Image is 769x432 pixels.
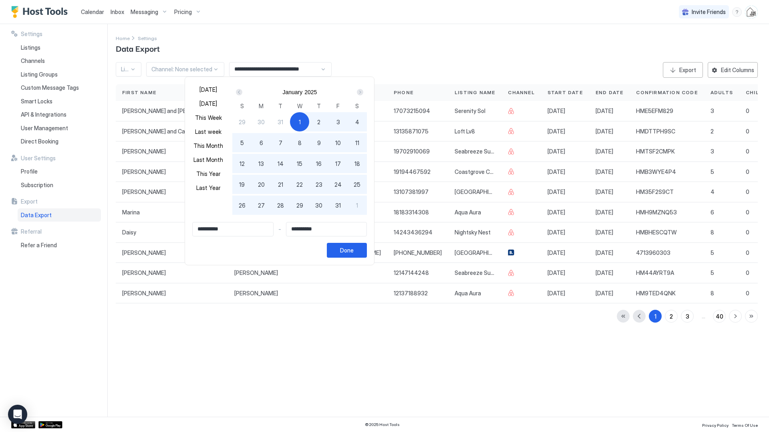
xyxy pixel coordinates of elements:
[232,154,252,173] button: 12
[192,84,224,95] button: [DATE]
[259,102,264,110] span: M
[282,89,302,95] button: January
[239,118,246,126] span: 29
[193,222,273,236] input: Input Field
[240,102,244,110] span: S
[192,98,224,109] button: [DATE]
[286,222,367,236] input: Input Field
[328,112,348,131] button: 3
[316,159,322,168] span: 16
[232,196,252,215] button: 26
[327,243,367,258] button: Done
[239,201,246,210] span: 26
[296,201,303,210] span: 29
[335,159,341,168] span: 17
[252,196,271,215] button: 27
[8,405,27,424] div: Open Intercom Messenger
[271,133,290,152] button: 7
[290,196,309,215] button: 29
[355,139,359,147] span: 11
[356,201,358,210] span: 1
[317,139,321,147] span: 9
[328,196,348,215] button: 31
[252,133,271,152] button: 6
[340,246,354,254] div: Done
[278,118,283,126] span: 31
[239,180,245,189] span: 19
[348,154,367,173] button: 18
[278,102,282,110] span: T
[299,118,301,126] span: 1
[260,139,263,147] span: 6
[335,139,341,147] span: 10
[309,175,328,194] button: 23
[309,112,328,131] button: 2
[278,180,283,189] span: 21
[328,154,348,173] button: 17
[192,154,224,165] button: Last Month
[192,126,224,137] button: Last week
[271,175,290,194] button: 21
[315,201,322,210] span: 30
[192,182,224,193] button: Last Year
[234,87,245,97] button: Prev
[297,159,302,168] span: 15
[278,159,284,168] span: 14
[354,87,365,97] button: Next
[348,175,367,194] button: 25
[240,139,244,147] span: 5
[258,201,265,210] span: 27
[232,175,252,194] button: 19
[271,112,290,131] button: 31
[296,180,303,189] span: 22
[348,133,367,152] button: 11
[355,118,359,126] span: 4
[232,133,252,152] button: 5
[240,159,245,168] span: 12
[304,89,317,95] button: 2025
[252,112,271,131] button: 30
[355,102,359,110] span: S
[252,175,271,194] button: 20
[279,139,282,147] span: 7
[309,196,328,215] button: 30
[290,112,309,131] button: 1
[317,118,320,126] span: 2
[297,102,302,110] span: W
[335,201,341,210] span: 31
[192,140,224,151] button: This Month
[309,133,328,152] button: 9
[278,226,281,233] span: -
[277,201,284,210] span: 28
[336,102,340,110] span: F
[192,112,224,123] button: This Week
[258,118,265,126] span: 30
[271,196,290,215] button: 28
[309,154,328,173] button: 16
[336,118,340,126] span: 3
[328,175,348,194] button: 24
[298,139,302,147] span: 8
[258,180,265,189] span: 20
[328,133,348,152] button: 10
[348,112,367,131] button: 4
[317,102,321,110] span: T
[192,168,224,179] button: This Year
[354,159,360,168] span: 18
[290,154,309,173] button: 15
[348,196,367,215] button: 1
[232,112,252,131] button: 29
[290,133,309,152] button: 8
[354,180,360,189] span: 25
[290,175,309,194] button: 22
[334,180,342,189] span: 24
[252,154,271,173] button: 13
[258,159,264,168] span: 13
[271,154,290,173] button: 14
[316,180,322,189] span: 23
